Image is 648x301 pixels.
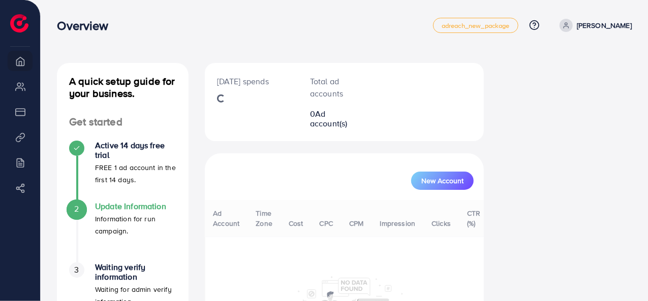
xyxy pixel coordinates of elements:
[95,161,176,186] p: FREE 1 ad account in the first 14 days.
[57,75,189,99] h4: A quick setup guide for your business.
[74,203,79,215] span: 2
[57,116,189,128] h4: Get started
[433,18,518,33] a: adreach_new_package
[74,264,79,276] span: 3
[95,202,176,211] h4: Update Information
[411,172,474,190] button: New Account
[310,75,355,99] p: Total ad accounts
[57,18,116,33] h3: Overview
[310,109,355,128] h2: 0
[95,213,176,237] p: Information for run campaign.
[95,141,176,160] h4: Active 14 days free trial
[556,19,632,32] a: [PERSON_NAME]
[217,75,286,87] p: [DATE] spends
[57,141,189,202] li: Active 14 days free trial
[10,14,28,32] img: logo
[442,22,510,29] span: adreach_new_package
[310,108,348,129] span: Ad account(s)
[421,177,464,184] span: New Account
[57,202,189,262] li: Update Information
[577,19,632,31] p: [PERSON_NAME]
[95,262,176,282] h4: Waiting verify information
